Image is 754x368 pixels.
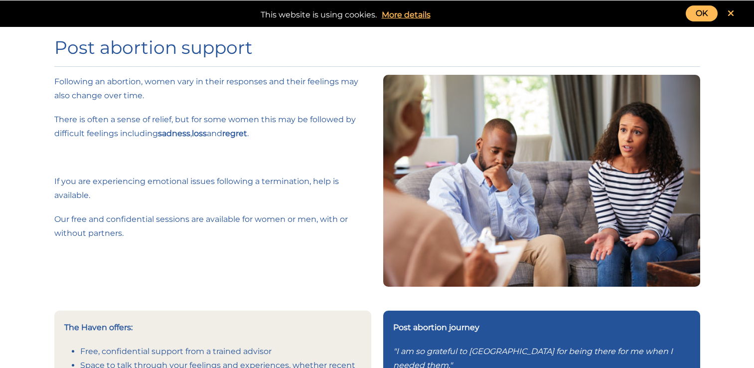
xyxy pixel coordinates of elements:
[393,323,479,332] strong: Post abortion journey
[192,129,207,138] strong: loss
[54,113,371,141] p: There is often a sense of relief, but for some women this may be followed by difficult feelings i...
[54,37,700,58] h1: Post abortion support
[222,129,247,138] strong: regret
[54,175,371,202] p: If you are experiencing emotional issues following a termination, help is available.
[377,8,436,22] a: More details
[54,212,371,240] p: Our free and confidential sessions are available for women or men, with or without partners.
[54,75,371,103] p: Following an abortion, women vary in their responses and their feelings may also change over time.
[64,323,133,332] strong: The Haven offers:
[10,5,744,22] div: This website is using cookies.
[383,75,700,286] img: Young couple in crisis trying solve problem during counselling
[686,5,718,21] a: OK
[80,345,361,359] li: Free, confidential support from a trained advisor
[158,129,190,138] strong: sadness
